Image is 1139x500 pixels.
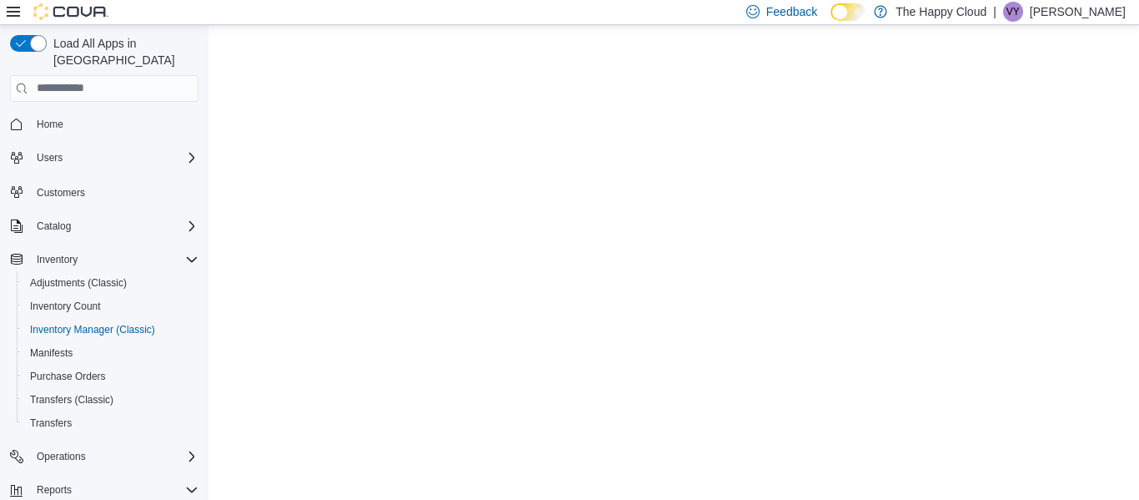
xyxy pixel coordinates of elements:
span: Home [30,114,198,134]
div: Vivian Yattaw [1003,2,1023,22]
button: Users [30,148,69,168]
a: Manifests [23,343,79,363]
span: Adjustments (Classic) [23,273,198,293]
span: Inventory Count [30,300,101,313]
span: Transfers [30,417,72,430]
img: Cova [33,3,108,20]
button: Manifests [17,341,205,365]
a: Transfers [23,413,78,433]
a: Customers [30,183,92,203]
span: Manifests [30,346,73,360]
span: Purchase Orders [23,366,198,386]
span: Transfers (Classic) [23,390,198,410]
a: Home [30,114,70,134]
span: Transfers (Classic) [30,393,113,407]
span: Inventory Count [23,296,198,316]
span: Catalog [30,216,198,236]
span: Load All Apps in [GEOGRAPHIC_DATA] [47,35,198,68]
button: Inventory [3,248,205,271]
button: Operations [3,445,205,468]
a: Transfers (Classic) [23,390,120,410]
a: Purchase Orders [23,366,113,386]
button: Reports [30,480,78,500]
button: Purchase Orders [17,365,205,388]
span: Users [37,151,63,164]
p: | [993,2,996,22]
a: Inventory Manager (Classic) [23,320,162,340]
span: Users [30,148,198,168]
span: Adjustments (Classic) [30,276,127,290]
button: Transfers (Classic) [17,388,205,412]
button: Transfers [17,412,205,435]
span: Customers [37,186,85,199]
span: Transfers [23,413,198,433]
span: Reports [30,480,198,500]
span: Manifests [23,343,198,363]
span: Inventory [30,250,198,270]
span: Feedback [766,3,817,20]
span: Catalog [37,220,71,233]
button: Catalog [30,216,78,236]
span: Reports [37,483,72,497]
button: Customers [3,179,205,204]
span: Purchase Orders [30,370,106,383]
span: Inventory Manager (Classic) [30,323,155,336]
button: Adjustments (Classic) [17,271,205,295]
button: Operations [30,447,93,467]
button: Catalog [3,215,205,238]
span: Inventory Manager (Classic) [23,320,198,340]
span: Operations [37,450,86,463]
button: Users [3,146,205,169]
p: The Happy Cloud [896,2,986,22]
button: Inventory Manager (Classic) [17,318,205,341]
span: Home [37,118,63,131]
input: Dark Mode [830,3,866,21]
span: Inventory [37,253,78,266]
a: Adjustments (Classic) [23,273,133,293]
span: Customers [30,181,198,202]
span: Dark Mode [830,21,831,22]
span: Operations [30,447,198,467]
button: Inventory Count [17,295,205,318]
p: [PERSON_NAME] [1030,2,1126,22]
span: VY [1006,2,1020,22]
a: Inventory Count [23,296,108,316]
button: Home [3,112,205,136]
button: Inventory [30,250,84,270]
